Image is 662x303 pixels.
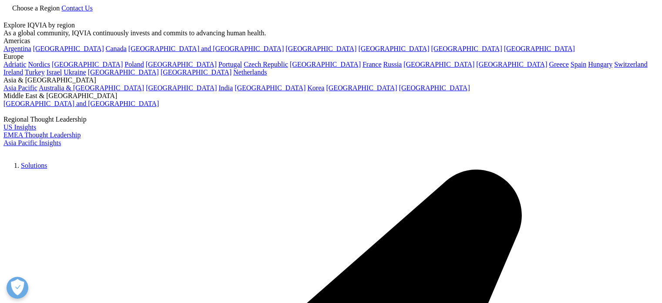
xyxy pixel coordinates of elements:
[244,61,288,68] a: Czech Republic
[88,68,159,76] a: [GEOGRAPHIC_DATA]
[588,61,612,68] a: Hungary
[614,61,647,68] a: Switzerland
[218,84,233,92] a: India
[28,61,50,68] a: Nordics
[3,68,23,76] a: Ireland
[3,53,659,61] div: Europe
[146,61,217,68] a: [GEOGRAPHIC_DATA]
[3,92,659,100] div: Middle East & [GEOGRAPHIC_DATA]
[3,29,659,37] div: As a global community, IQVIA continuously invests and commits to advancing human health.
[504,45,575,52] a: [GEOGRAPHIC_DATA]
[233,68,267,76] a: Netherlands
[124,61,144,68] a: Poland
[403,61,474,68] a: [GEOGRAPHIC_DATA]
[33,45,104,52] a: [GEOGRAPHIC_DATA]
[3,45,31,52] a: Argentina
[431,45,502,52] a: [GEOGRAPHIC_DATA]
[39,84,144,92] a: Australia & [GEOGRAPHIC_DATA]
[218,61,242,68] a: Portugal
[326,84,397,92] a: [GEOGRAPHIC_DATA]
[307,84,324,92] a: Korea
[52,61,123,68] a: [GEOGRAPHIC_DATA]
[290,61,361,68] a: [GEOGRAPHIC_DATA]
[286,45,356,52] a: [GEOGRAPHIC_DATA]
[146,84,217,92] a: [GEOGRAPHIC_DATA]
[61,4,93,12] a: Contact Us
[64,68,86,76] a: Ukraine
[7,277,28,299] button: Open Preferences
[235,84,306,92] a: [GEOGRAPHIC_DATA]
[363,61,382,68] a: France
[476,61,547,68] a: [GEOGRAPHIC_DATA]
[12,4,60,12] span: Choose a Region
[383,61,402,68] a: Russia
[3,61,26,68] a: Adriatic
[549,61,568,68] a: Greece
[128,45,284,52] a: [GEOGRAPHIC_DATA] and [GEOGRAPHIC_DATA]
[3,21,659,29] div: Explore IQVIA by region
[21,162,47,169] a: Solutions
[25,68,45,76] a: Turkey
[3,131,81,139] a: EMEA Thought Leadership
[3,116,659,123] div: Regional Thought Leadership
[3,76,659,84] div: Asia & [GEOGRAPHIC_DATA]
[3,139,61,146] a: Asia Pacific Insights
[161,68,232,76] a: [GEOGRAPHIC_DATA]
[358,45,429,52] a: [GEOGRAPHIC_DATA]
[3,123,36,131] a: US Insights
[571,61,586,68] a: Spain
[3,84,37,92] a: Asia Pacific
[47,68,62,76] a: Israel
[106,45,127,52] a: Canada
[3,100,159,107] a: [GEOGRAPHIC_DATA] and [GEOGRAPHIC_DATA]
[399,84,470,92] a: [GEOGRAPHIC_DATA]
[3,37,659,45] div: Americas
